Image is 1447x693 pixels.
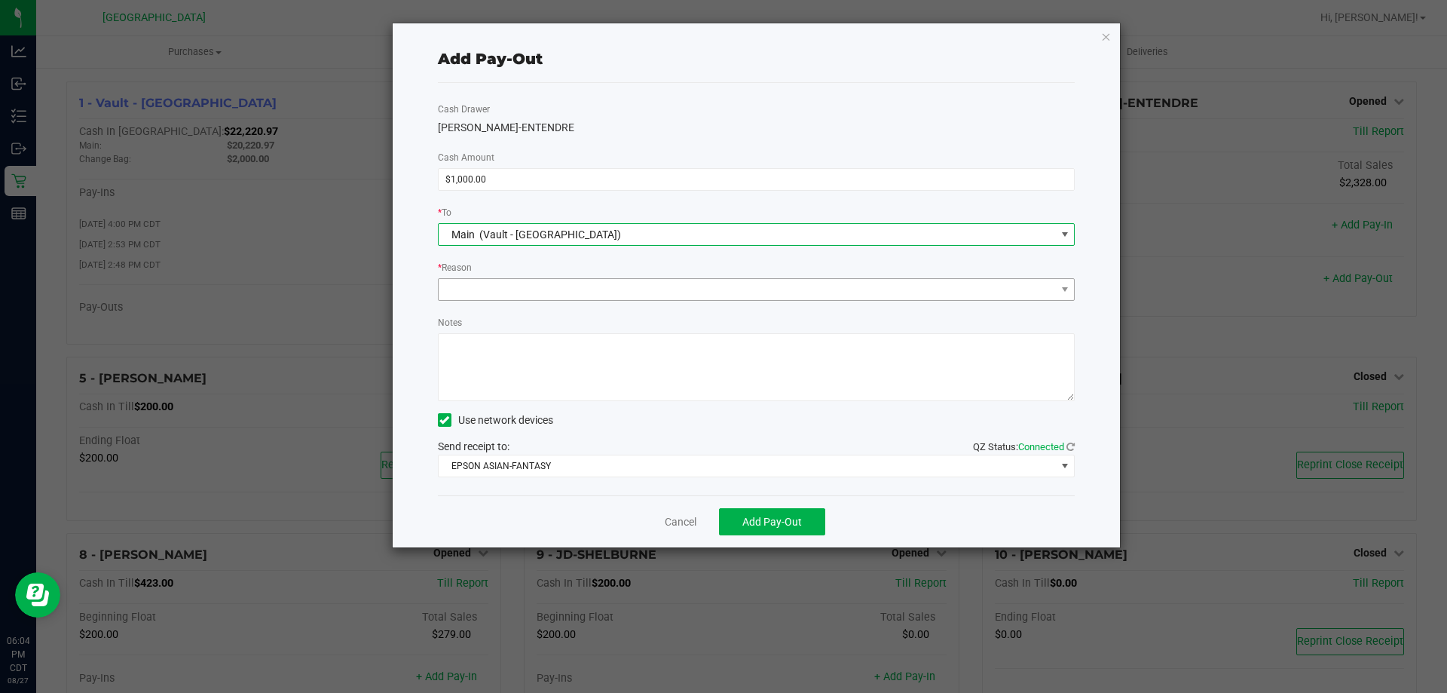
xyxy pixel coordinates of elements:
[438,152,494,163] span: Cash Amount
[742,516,802,528] span: Add Pay-Out
[973,441,1075,452] span: QZ Status:
[439,455,1056,477] span: EPSON ASIAN-FANTASY
[438,261,472,274] label: Reason
[438,412,553,428] label: Use network devices
[438,206,451,219] label: To
[438,440,509,452] span: Send receipt to:
[665,514,696,530] a: Cancel
[15,572,60,618] iframe: Resource center
[451,228,475,241] span: Main
[438,48,543,70] div: Add Pay-Out
[1018,441,1064,452] span: Connected
[438,120,1075,136] div: [PERSON_NAME]-ENTENDRE
[479,228,621,241] span: (Vault - [GEOGRAPHIC_DATA])
[719,508,825,535] button: Add Pay-Out
[438,103,490,116] label: Cash Drawer
[438,316,462,330] label: Notes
